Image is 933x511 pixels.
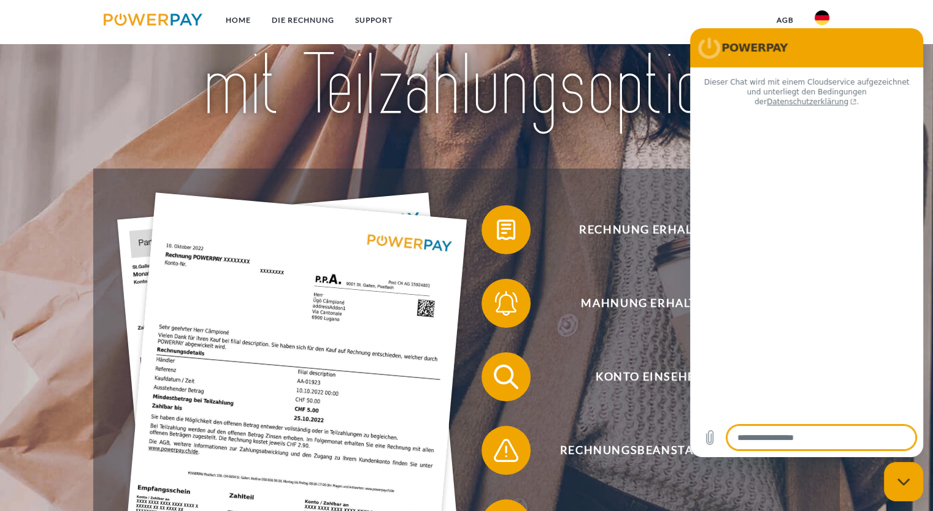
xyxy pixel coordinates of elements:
[215,9,261,31] a: Home
[499,279,800,328] span: Mahnung erhalten?
[482,426,801,475] button: Rechnungsbeanstandung
[482,205,801,254] button: Rechnung erhalten?
[491,361,521,392] img: qb_search.svg
[766,9,804,31] a: agb
[491,214,521,245] img: qb_bill.svg
[815,10,829,25] img: de
[884,462,923,501] iframe: Schaltfläche zum Öffnen des Messaging-Fensters; Konversation läuft
[482,352,801,401] button: Konto einsehen
[104,13,202,26] img: logo-powerpay.svg
[499,352,800,401] span: Konto einsehen
[261,9,345,31] a: DIE RECHNUNG
[499,426,800,475] span: Rechnungsbeanstandung
[491,288,521,319] img: qb_bell.svg
[345,9,403,31] a: SUPPORT
[499,205,800,254] span: Rechnung erhalten?
[491,435,521,466] img: qb_warning.svg
[690,28,923,457] iframe: Messaging-Fenster
[482,279,801,328] button: Mahnung erhalten?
